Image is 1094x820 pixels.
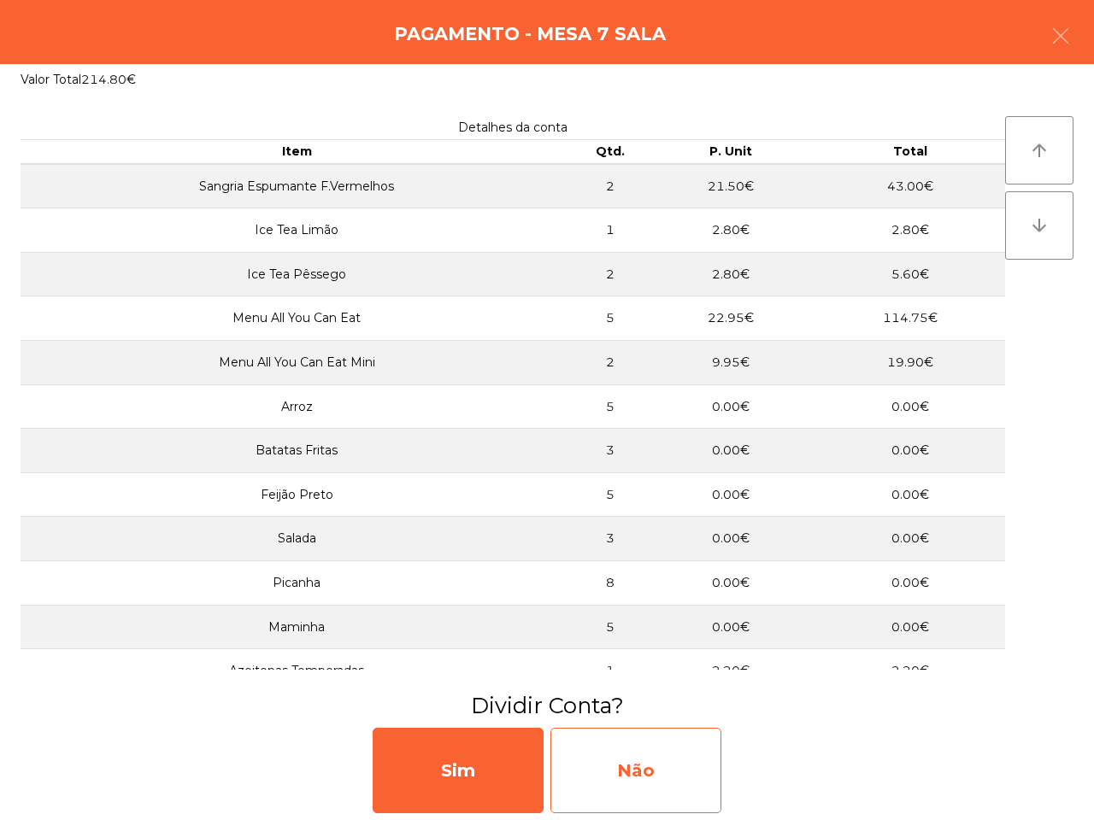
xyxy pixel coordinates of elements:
td: 22.95€ [647,296,815,341]
td: 0.00€ [815,429,1005,473]
td: 0.00€ [647,560,815,605]
td: 5.60€ [815,252,1005,296]
th: P. Unit [647,140,815,164]
td: 3 [573,429,647,473]
td: 9.95€ [647,341,815,385]
td: 1 [573,208,647,253]
td: 1 [573,649,647,694]
td: 0.00€ [647,605,815,649]
td: 0.00€ [815,472,1005,517]
td: 8 [573,560,647,605]
td: Menu All You Can Eat [21,296,573,341]
td: 0.00€ [647,429,815,473]
th: Qtd. [573,140,647,164]
h3: Dividir Conta? [13,690,1081,721]
div: Sim [373,728,544,813]
button: arrow_downward [1005,191,1073,260]
td: 0.00€ [647,472,815,517]
th: Total [815,140,1005,164]
i: arrow_downward [1029,215,1050,236]
td: Sangria Espumante F.Vermelhos [21,164,573,208]
td: Arroz [21,384,573,429]
td: 0.00€ [647,517,815,561]
th: Item [21,140,573,164]
td: 2 [573,341,647,385]
button: arrow_upward [1005,116,1073,184]
span: 214.80€ [81,72,136,87]
td: 5 [573,296,647,341]
td: Salada [21,517,573,561]
span: Detalhes da conta [458,120,568,135]
td: Batatas Fritas [21,429,573,473]
td: 0.00€ [815,605,1005,649]
td: 0.00€ [815,384,1005,429]
td: Ice Tea Pêssego [21,252,573,296]
td: 0.00€ [815,517,1005,561]
td: Maminha [21,605,573,649]
td: 114.75€ [815,296,1005,341]
td: Azeitonas Temperadas [21,649,573,694]
td: Feijão Preto [21,472,573,517]
td: 21.50€ [647,164,815,208]
div: Não [550,728,721,813]
td: 2.80€ [647,252,815,296]
td: 43.00€ [815,164,1005,208]
td: Menu All You Can Eat Mini [21,341,573,385]
td: 3 [573,517,647,561]
td: 2 [573,252,647,296]
h4: Pagamento - Mesa 7 Sala [394,21,666,47]
td: 2 [573,164,647,208]
td: 2.20€ [647,649,815,694]
td: 19.90€ [815,341,1005,385]
td: 5 [573,605,647,649]
td: 2.80€ [647,208,815,253]
td: 2.20€ [815,649,1005,694]
td: Picanha [21,560,573,605]
td: Ice Tea Limão [21,208,573,253]
i: arrow_upward [1029,140,1050,161]
td: 0.00€ [647,384,815,429]
td: 2.80€ [815,208,1005,253]
td: 0.00€ [815,560,1005,605]
td: 5 [573,472,647,517]
td: 5 [573,384,647,429]
span: Valor Total [21,72,81,87]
